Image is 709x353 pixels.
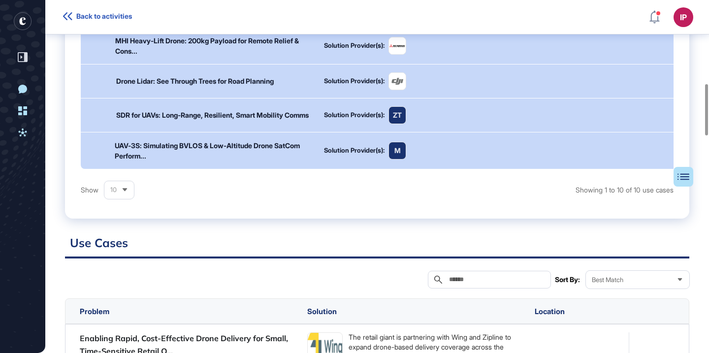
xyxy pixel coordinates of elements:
span: 10 [110,186,117,193]
div: SDR for UAVs: Long-Range, Resilient, Smart Mobility Comms [116,110,309,120]
span: Back to activities [76,12,132,20]
div: Solution Provider(s): [324,147,385,154]
div: ZT [393,110,402,120]
button: IP [674,7,693,27]
span: Problem [80,307,109,316]
span: Location [535,307,565,316]
div: Solution Provider(s): [324,42,385,49]
div: Solution Provider(s): [324,78,385,84]
div: Drone Lidar: See Through Trees for Road Planning [116,76,274,86]
div: Solution Provider(s): [324,112,385,118]
span: Show [81,186,98,194]
div: MHI Heavy-Lift Drone: 200kg Payload for Remote Relief & Cons... [115,35,312,56]
div: Showing 1 to 10 of 10 use cases [380,186,674,194]
div: M [394,145,401,156]
span: Best Match [592,276,623,284]
div: UAV-3S: Simulating BVLOS & Low-Altitude Drone SatCom Perform... [115,140,312,161]
div: entrapeer-logo [14,12,32,30]
img: image [389,73,406,90]
h2: Use Cases [65,234,689,258]
span: Solution [307,307,337,316]
a: Back to activities [63,12,132,22]
img: image [389,43,406,48]
span: Sort By: [555,276,580,284]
